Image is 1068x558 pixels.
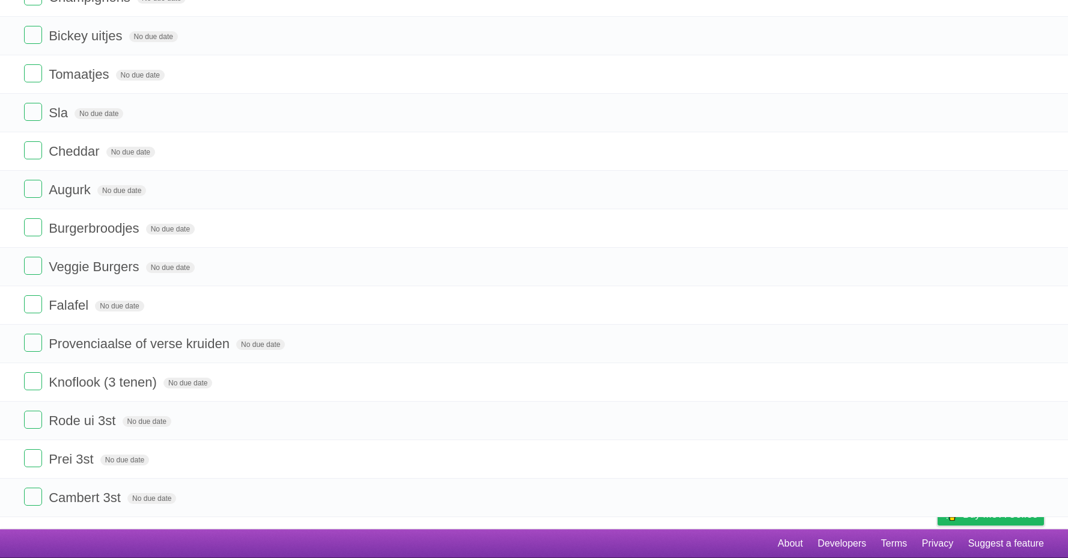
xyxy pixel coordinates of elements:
label: Done [24,26,42,44]
span: No due date [146,262,195,273]
label: Done [24,449,42,467]
a: Privacy [922,532,953,555]
label: Done [24,103,42,121]
span: Rode ui 3st [49,413,118,428]
a: Suggest a feature [968,532,1044,555]
span: Augurk [49,182,94,197]
span: No due date [100,455,149,465]
span: No due date [75,108,123,119]
span: Prei 3st [49,452,97,467]
label: Done [24,488,42,506]
span: Bickey uitjes [49,28,125,43]
label: Done [24,64,42,82]
span: Tomaatjes [49,67,112,82]
span: No due date [127,493,176,504]
span: No due date [116,70,165,81]
label: Done [24,334,42,352]
a: Developers [817,532,866,555]
label: Done [24,411,42,429]
label: Done [24,180,42,198]
span: No due date [146,224,195,235]
label: Done [24,141,42,159]
span: Falafel [49,298,91,313]
span: Burgerbroodjes [49,221,142,236]
span: No due date [236,339,285,350]
a: Terms [881,532,908,555]
label: Done [24,295,42,313]
span: No due date [163,378,212,388]
label: Done [24,257,42,275]
span: Buy me a coffee [963,504,1038,525]
span: Veggie Burgers [49,259,142,274]
span: Knoflook (3 tenen) [49,375,160,390]
span: Cheddar [49,144,102,159]
span: Cambert 3st [49,490,124,505]
span: Provenciaalse of verse kruiden [49,336,233,351]
span: No due date [97,185,146,196]
span: Sla [49,105,71,120]
span: No due date [106,147,155,158]
a: About [778,532,803,555]
label: Done [24,218,42,236]
label: Done [24,372,42,390]
span: No due date [129,31,178,42]
span: No due date [95,301,144,311]
span: No due date [123,416,171,427]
